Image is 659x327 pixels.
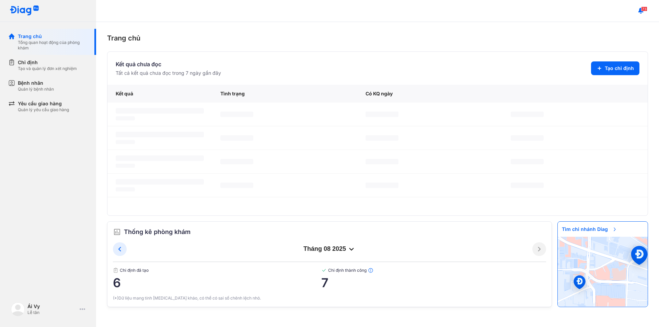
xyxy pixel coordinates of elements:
span: ‌ [366,112,398,117]
div: Bệnh nhân [18,80,54,86]
span: ‌ [116,140,135,144]
img: logo [11,302,25,316]
div: Quản lý bệnh nhân [18,86,54,92]
span: ‌ [220,183,253,188]
span: 73 [641,7,647,11]
div: Tổng quan hoạt động của phòng khám [18,40,88,51]
span: ‌ [511,112,544,117]
span: ‌ [366,159,398,164]
span: ‌ [511,159,544,164]
div: Tất cả kết quả chưa đọc trong 7 ngày gần đây [116,70,221,77]
span: ‌ [511,135,544,141]
div: Tạo và quản lý đơn xét nghiệm [18,66,77,71]
span: Chỉ định đã tạo [113,268,321,273]
span: ‌ [116,108,204,114]
img: checked-green.01cc79e0.svg [321,268,327,273]
span: 7 [321,276,546,290]
div: Kết quả chưa đọc [116,60,221,68]
button: Tạo chỉ định [591,61,639,75]
span: ‌ [366,135,398,141]
div: Tình trạng [212,85,357,103]
span: ‌ [116,179,204,185]
span: ‌ [366,183,398,188]
span: 6 [113,276,321,290]
div: Ái Vy [27,303,77,310]
div: tháng 08 2025 [127,245,532,253]
span: ‌ [116,164,135,168]
div: Yêu cầu giao hàng [18,100,69,107]
span: ‌ [220,135,253,141]
img: logo [10,5,39,16]
span: ‌ [116,116,135,120]
span: Thống kê phòng khám [124,227,190,237]
span: ‌ [116,155,204,161]
div: Kết quả [107,85,212,103]
span: ‌ [220,159,253,164]
span: Tạo chỉ định [605,65,634,72]
img: info.7e716105.svg [368,268,373,273]
div: Chỉ định [18,59,77,66]
span: ‌ [116,187,135,191]
span: ‌ [511,183,544,188]
span: Chỉ định thành công [321,268,546,273]
div: Trang chủ [18,33,88,40]
img: order.5a6da16c.svg [113,228,121,236]
span: ‌ [116,132,204,137]
div: Trang chủ [107,33,648,43]
span: Tìm chi nhánh Diag [558,222,622,237]
div: Có KQ ngày [357,85,502,103]
img: document.50c4cfd0.svg [113,268,118,273]
div: (*)Dữ liệu mang tính [MEDICAL_DATA] khảo, có thể có sai số chênh lệch nhỏ. [113,295,546,301]
div: Lễ tân [27,310,77,315]
div: Quản lý yêu cầu giao hàng [18,107,69,113]
span: ‌ [220,112,253,117]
